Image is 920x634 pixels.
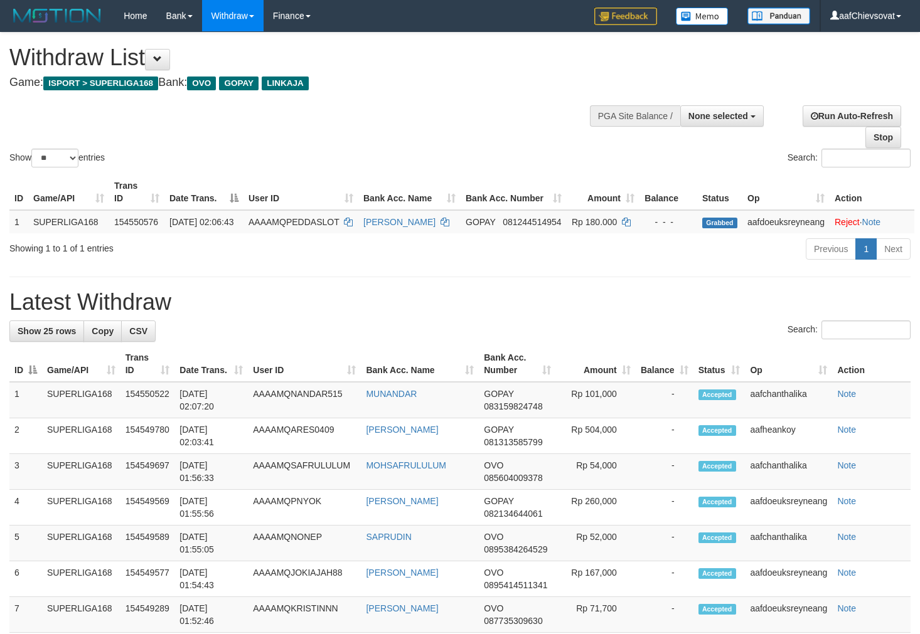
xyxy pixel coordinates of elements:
td: AAAAMQNANDAR515 [248,382,361,418]
td: - [636,526,693,561]
span: GOPAY [219,77,259,90]
a: MOHSAFRULULUM [366,460,446,470]
td: aafchanthalika [745,454,832,490]
td: Rp 167,000 [556,561,635,597]
span: Show 25 rows [18,326,76,336]
td: 1 [9,210,28,233]
th: Game/API: activate to sort column ascending [28,174,109,210]
th: Action [830,174,914,210]
span: Copy 082134644061 to clipboard [484,509,542,519]
td: Rp 260,000 [556,490,635,526]
a: Note [837,460,856,470]
td: SUPERLIGA168 [42,382,120,418]
span: CSV [129,326,147,336]
td: 1 [9,382,42,418]
td: 154549577 [120,561,175,597]
th: Balance: activate to sort column ascending [636,346,693,382]
td: Rp 504,000 [556,418,635,454]
td: AAAAMQNONEP [248,526,361,561]
th: Action [832,346,911,382]
td: AAAAMQARES0409 [248,418,361,454]
span: ISPORT > SUPERLIGA168 [43,77,158,90]
div: Showing 1 to 1 of 1 entries [9,237,374,255]
label: Search: [788,320,911,339]
a: 1 [855,238,877,260]
span: Accepted [698,389,736,400]
td: SUPERLIGA168 [42,597,120,633]
td: Rp 52,000 [556,526,635,561]
th: Bank Acc. Number: activate to sort column ascending [461,174,567,210]
a: [PERSON_NAME] [366,425,438,435]
th: Game/API: activate to sort column ascending [42,346,120,382]
td: [DATE] 02:03:41 [174,418,248,454]
th: Amount: activate to sort column ascending [556,346,635,382]
span: Copy 085604009378 to clipboard [484,473,542,483]
h1: Latest Withdraw [9,290,911,315]
a: [PERSON_NAME] [366,603,438,613]
th: ID [9,174,28,210]
td: AAAAMQSAFRULULUM [248,454,361,490]
span: None selected [688,111,748,121]
td: 6 [9,561,42,597]
td: 154549289 [120,597,175,633]
label: Search: [788,149,911,167]
th: User ID: activate to sort column ascending [243,174,358,210]
td: 154549589 [120,526,175,561]
td: aafchanthalika [745,526,832,561]
td: 154549697 [120,454,175,490]
td: AAAAMQPNYOK [248,490,361,526]
th: Op: activate to sort column ascending [745,346,832,382]
td: 5 [9,526,42,561]
th: Trans ID: activate to sort column ascending [120,346,175,382]
input: Search: [821,320,911,339]
span: GOPAY [484,425,513,435]
span: OVO [484,532,503,542]
td: · [830,210,914,233]
a: Next [876,238,911,260]
td: SUPERLIGA168 [42,418,120,454]
span: 154550576 [114,217,158,227]
a: Note [837,425,856,435]
td: [DATE] 01:55:05 [174,526,248,561]
td: aafdoeuksreyneang [742,210,830,233]
td: AAAAMQJOKIAJAH88 [248,561,361,597]
a: Run Auto-Refresh [803,105,901,127]
span: OVO [484,603,503,613]
td: SUPERLIGA168 [28,210,109,233]
td: SUPERLIGA168 [42,490,120,526]
td: 154550522 [120,382,175,418]
th: User ID: activate to sort column ascending [248,346,361,382]
span: Copy 087735309630 to clipboard [484,616,542,626]
span: Accepted [698,568,736,579]
th: ID: activate to sort column descending [9,346,42,382]
span: Copy 081244514954 to clipboard [503,217,561,227]
td: - [636,490,693,526]
button: None selected [680,105,764,127]
span: Copy 083159824748 to clipboard [484,401,542,411]
span: Accepted [698,604,736,615]
span: Accepted [698,497,736,507]
td: AAAAMQKRISTINNN [248,597,361,633]
span: Rp 180.000 [572,217,617,227]
a: Note [837,532,856,542]
a: Note [837,389,856,399]
span: Copy 0895414511341 to clipboard [484,580,547,590]
td: aafchanthalika [745,382,832,418]
h4: Game: Bank: [9,77,601,89]
h1: Withdraw List [9,45,601,70]
input: Search: [821,149,911,167]
a: Reject [835,217,860,227]
a: Previous [806,238,856,260]
a: [PERSON_NAME] [366,568,438,578]
img: Feedback.jpg [594,8,657,25]
span: GOPAY [484,496,513,506]
td: Rp 101,000 [556,382,635,418]
td: [DATE] 01:55:56 [174,490,248,526]
img: Button%20Memo.svg [676,8,729,25]
a: SAPRUDIN [366,532,411,542]
a: Note [837,496,856,506]
a: [PERSON_NAME] [366,496,438,506]
select: Showentries [31,149,78,167]
span: OVO [484,568,503,578]
td: - [636,561,693,597]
